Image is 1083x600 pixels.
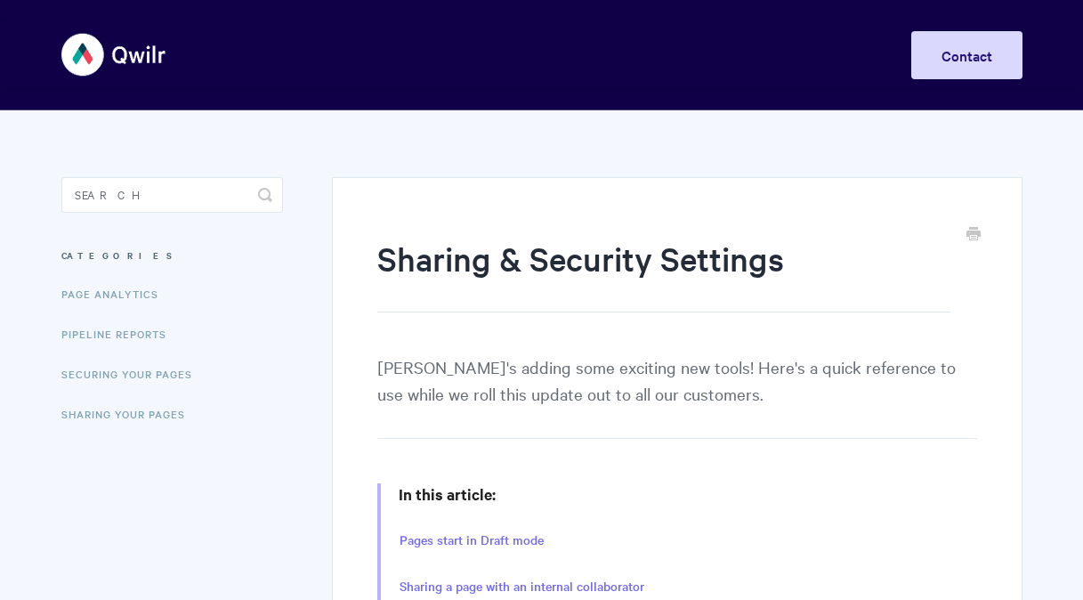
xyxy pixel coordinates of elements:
[377,353,976,439] p: [PERSON_NAME]'s adding some exciting new tools! Here's a quick reference to use while we roll thi...
[399,483,496,505] strong: In this article:
[966,225,981,245] a: Print this Article
[61,177,283,213] input: Search
[400,577,644,596] a: Sharing a page with an internal collaborator
[377,236,950,312] h1: Sharing & Security Settings
[61,396,198,432] a: Sharing Your Pages
[61,316,180,352] a: Pipeline reports
[911,31,1022,79] a: Contact
[61,276,172,312] a: Page Analytics
[61,239,283,272] h3: Categories
[61,21,167,88] img: Qwilr Help Center
[400,531,544,550] a: Pages start in Draft mode
[61,356,206,392] a: Securing Your Pages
